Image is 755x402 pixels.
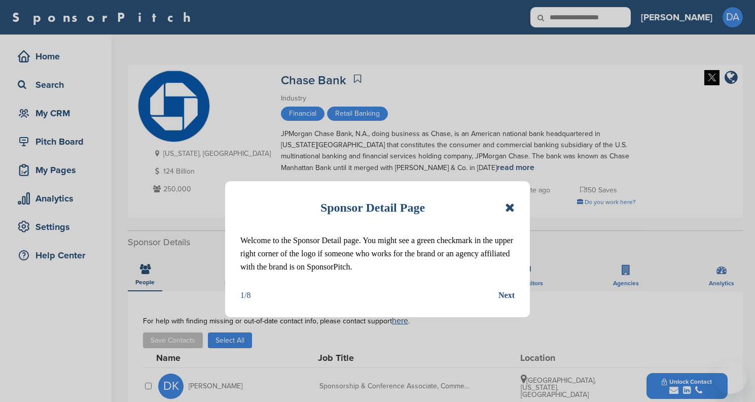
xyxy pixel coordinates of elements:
[320,196,425,219] h1: Sponsor Detail Page
[240,289,250,302] div: 1/8
[498,289,515,302] button: Next
[714,361,747,394] iframe: Button to launch messaging window
[240,234,515,274] p: Welcome to the Sponsor Detail page. You might see a green checkmark in the upper right corner of ...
